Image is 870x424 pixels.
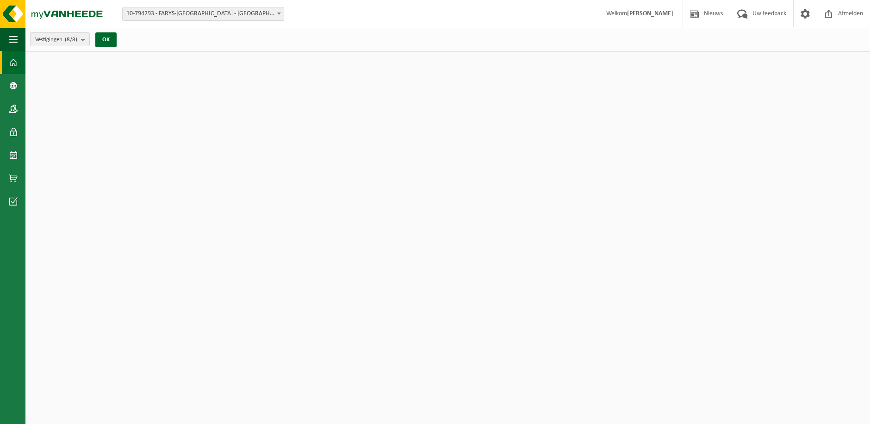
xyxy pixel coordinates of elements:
span: 10-794293 - FARYS-ASSE - ASSE [123,7,284,20]
button: OK [95,32,117,47]
span: 10-794293 - FARYS-ASSE - ASSE [122,7,284,21]
span: Vestigingen [35,33,77,47]
count: (8/8) [65,37,77,43]
button: Vestigingen(8/8) [30,32,90,46]
strong: [PERSON_NAME] [627,10,673,17]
